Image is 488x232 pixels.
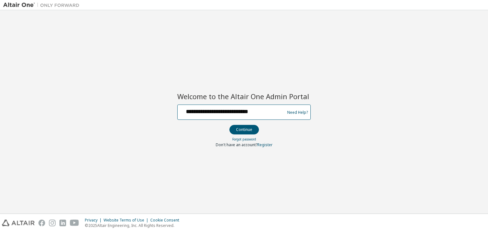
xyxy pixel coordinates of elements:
[150,218,183,223] div: Cookie Consent
[104,218,150,223] div: Website Terms of Use
[85,218,104,223] div: Privacy
[70,220,79,226] img: youtube.svg
[257,142,273,147] a: Register
[2,220,35,226] img: altair_logo.svg
[85,223,183,228] p: © 2025 Altair Engineering, Inc. All Rights Reserved.
[38,220,45,226] img: facebook.svg
[229,125,259,134] button: Continue
[216,142,257,147] span: Don't have an account?
[177,92,311,101] h2: Welcome to the Altair One Admin Portal
[232,137,256,141] a: Forgot password
[49,220,56,226] img: instagram.svg
[3,2,83,8] img: Altair One
[59,220,66,226] img: linkedin.svg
